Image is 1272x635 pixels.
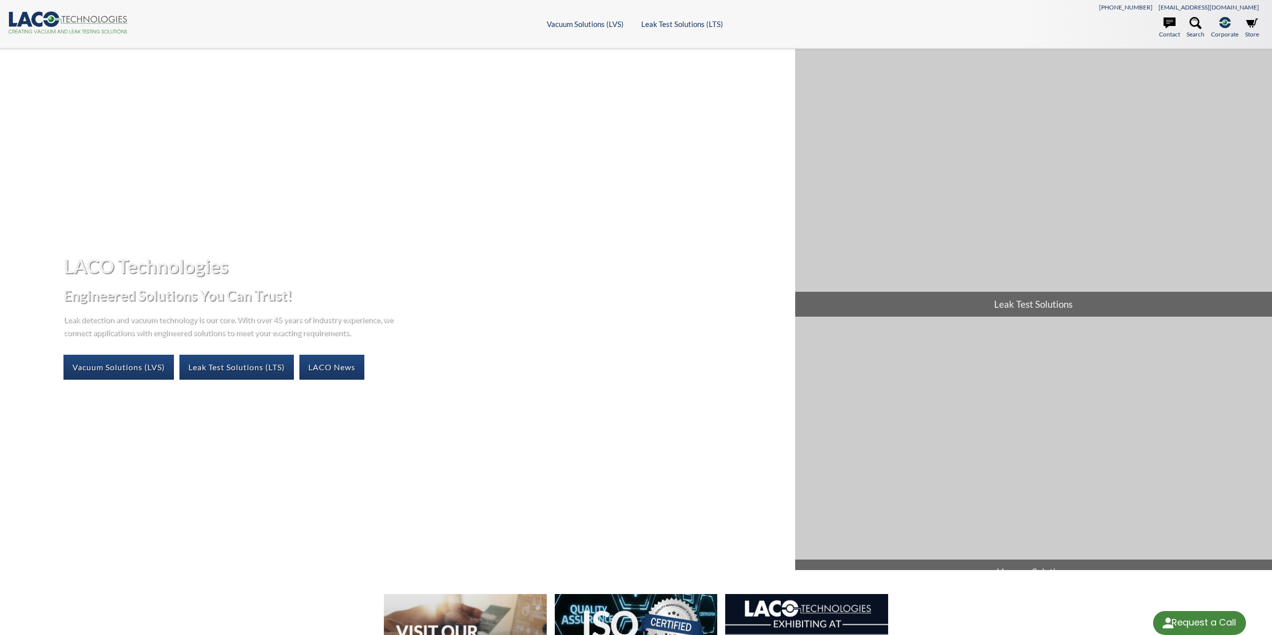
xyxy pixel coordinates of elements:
div: Request a Call [1153,611,1246,635]
span: Corporate [1211,29,1239,39]
a: Store [1245,17,1259,39]
p: Leak detection and vacuum technology is our core. With over 45 years of industry experience, we c... [63,313,398,338]
h1: LACO Technologies [63,254,787,278]
h2: Engineered Solutions You Can Trust! [63,286,787,305]
a: Leak Test Solutions (LTS) [179,355,294,380]
a: [EMAIL_ADDRESS][DOMAIN_NAME] [1159,3,1259,11]
span: Vacuum Solutions [795,560,1272,585]
a: Contact [1159,17,1180,39]
a: Vacuum Solutions (LVS) [547,19,624,28]
a: Leak Test Solutions (LTS) [641,19,723,28]
img: round button [1160,615,1176,631]
a: LACO News [299,355,364,380]
span: Leak Test Solutions [795,292,1272,317]
a: Search [1187,17,1205,39]
a: Vacuum Solutions [795,317,1272,585]
div: Request a Call [1172,611,1236,634]
a: [PHONE_NUMBER] [1099,3,1153,11]
a: Vacuum Solutions (LVS) [63,355,174,380]
a: Leak Test Solutions [795,49,1272,317]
